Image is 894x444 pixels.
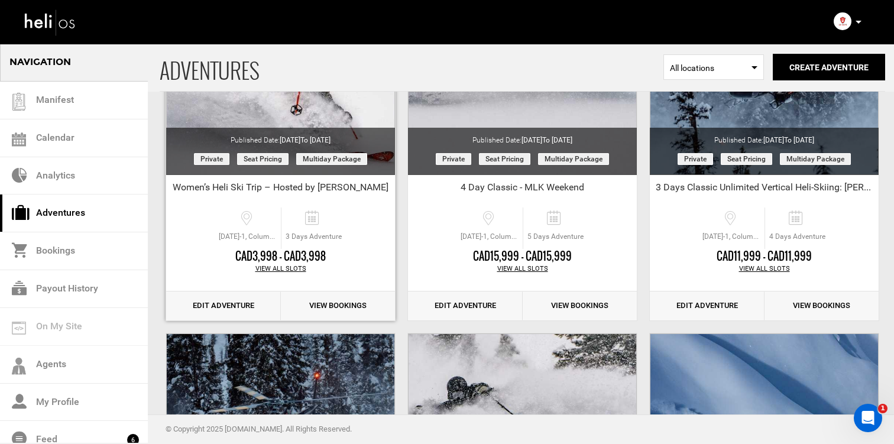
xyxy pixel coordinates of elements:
[663,54,764,80] span: Select box activate
[166,264,395,274] div: View All Slots
[280,136,331,144] span: [DATE]
[12,322,26,335] img: on_my_site.svg
[166,128,395,145] div: Published Date:
[854,404,882,432] iframe: Intercom live chat
[773,54,885,80] button: Create Adventure
[523,232,588,242] span: 5 Days Adventure
[784,136,814,144] span: to [DATE]
[436,153,471,165] span: Private
[650,291,765,320] a: Edit Adventure
[650,249,879,264] div: CAD11,999 - CAD11,999
[763,136,814,144] span: [DATE]
[780,153,851,165] span: Multiday package
[166,249,395,264] div: CAD3,998 - CAD3,998
[194,153,229,165] span: Private
[670,62,757,74] span: All locations
[538,153,609,165] span: Multiday package
[765,291,879,320] a: View Bookings
[721,153,772,165] span: Seat Pricing
[160,43,663,91] span: ADVENTURES
[523,291,637,320] a: View Bookings
[166,291,281,320] a: Edit Adventure
[408,249,637,264] div: CAD15,999 - CAD15,999
[10,93,28,111] img: guest-list.svg
[408,128,637,145] div: Published Date:
[678,153,713,165] span: Private
[12,358,26,375] img: agents-icon.svg
[166,181,395,199] div: Women’s Heli Ski Trip – Hosted by [PERSON_NAME]
[296,153,367,165] span: Multiday package
[650,181,879,199] div: 3 Days Classic Unlimited Vertical Heli-Skiing: [PERSON_NAME]
[650,128,879,145] div: Published Date:
[479,153,530,165] span: Seat Pricing
[458,232,523,242] span: [DATE]-1, Columbia-Shuswap, [GEOGRAPHIC_DATA] V0A 1H0, [GEOGRAPHIC_DATA]
[12,132,26,147] img: calendar.svg
[650,264,879,274] div: View All Slots
[408,264,637,274] div: View All Slots
[878,404,887,413] span: 1
[237,153,289,165] span: Seat Pricing
[408,291,523,320] a: Edit Adventure
[699,232,765,242] span: [DATE]-1, Columbia-Shuswap, [GEOGRAPHIC_DATA] V0A 1H0, [GEOGRAPHIC_DATA]
[521,136,572,144] span: [DATE]
[24,7,77,38] img: heli-logo
[765,232,830,242] span: 4 Days Adventure
[281,291,396,320] a: View Bookings
[408,181,637,199] div: 4 Day Classic - MLK Weekend
[834,12,851,30] img: img_9251f6c852f2d69a6fdc2f2f53e7d310.png
[281,232,346,242] span: 3 Days Adventure
[216,232,281,242] span: [DATE]-1, Columbia-Shuswap, [GEOGRAPHIC_DATA] V0A 1H0, [GEOGRAPHIC_DATA]
[542,136,572,144] span: to [DATE]
[300,136,331,144] span: to [DATE]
